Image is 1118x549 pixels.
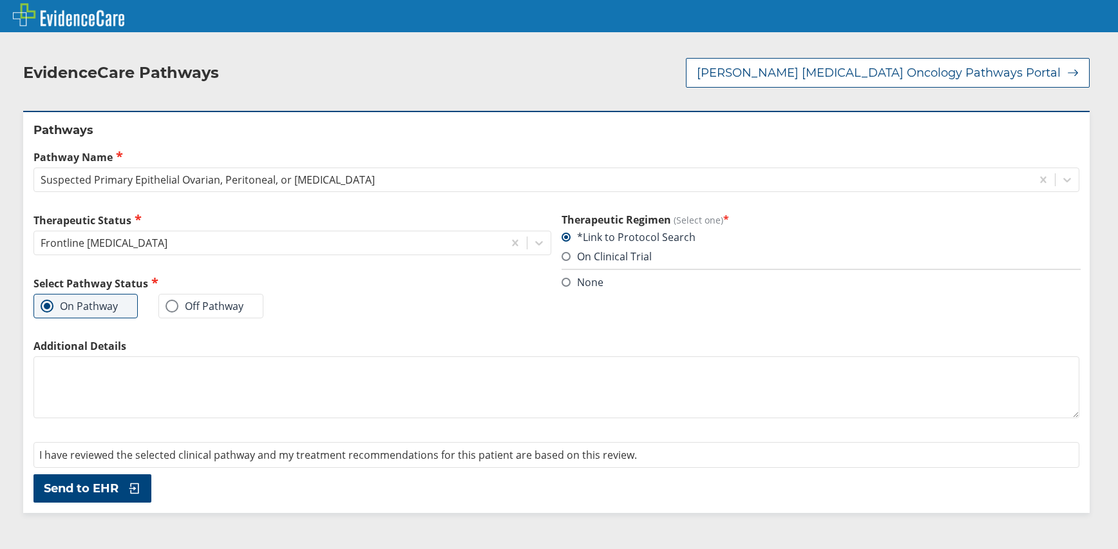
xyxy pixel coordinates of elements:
[686,58,1090,88] button: [PERSON_NAME] [MEDICAL_DATA] Oncology Pathways Portal
[33,474,151,503] button: Send to EHR
[562,230,696,244] label: *Link to Protocol Search
[33,149,1079,164] label: Pathway Name
[41,173,375,187] div: Suspected Primary Epithelial Ovarian, Peritoneal, or [MEDICAL_DATA]
[33,122,1079,138] h2: Pathways
[44,481,118,496] span: Send to EHR
[41,300,118,313] label: On Pathway
[674,214,723,226] span: (Select one)
[166,300,243,313] label: Off Pathway
[562,213,1079,227] h3: Therapeutic Regimen
[23,63,219,82] h2: EvidenceCare Pathways
[697,65,1061,81] span: [PERSON_NAME] [MEDICAL_DATA] Oncology Pathways Portal
[39,448,637,462] span: I have reviewed the selected clinical pathway and my treatment recommendations for this patient a...
[33,339,1079,353] label: Additional Details
[562,249,652,264] label: On Clinical Trial
[13,3,124,26] img: EvidenceCare
[562,275,603,289] label: None
[33,213,551,227] label: Therapeutic Status
[41,236,167,250] div: Frontline [MEDICAL_DATA]
[33,276,551,291] h2: Select Pathway Status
